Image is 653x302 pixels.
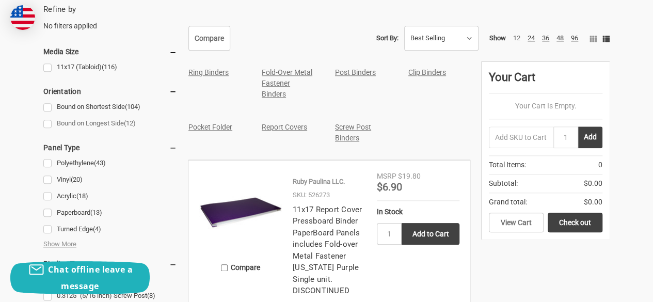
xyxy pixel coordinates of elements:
a: 24 [528,34,535,42]
button: Chat offline leave a message [10,261,150,294]
a: 48 [556,34,564,42]
p: SKU: 526273 [293,190,330,200]
img: duty and tax information for United States [10,5,35,30]
h5: Panel Type [43,141,177,154]
a: View Cart [489,213,544,232]
span: (13) [90,209,102,216]
span: (4) [93,225,101,233]
input: Add SKU to Cart [489,126,553,148]
div: Your Cart [489,69,602,93]
h5: Refine by [43,4,177,15]
a: Polyethylene [43,156,177,170]
a: Pocket Folder [188,123,232,131]
a: 11x17 Report Cover Pressboard Binder PaperBoard Panels includes Fold-over Metal Fastener [US_STAT... [293,205,362,296]
a: Bound on Longest Side [43,117,177,131]
a: Screw Post Binders [335,123,371,142]
a: Vinyl [43,173,177,187]
h5: Media Size [43,45,177,58]
a: 11x17 (Tabloid) [43,60,177,74]
a: Report Covers [262,123,307,131]
a: 12 [513,34,520,42]
span: Subtotal: [489,178,518,189]
span: (104) [125,103,140,110]
img: 11x17 Report Cover Pressboard Binder PaperBoard Panels includes Fold-over Metal Fastener Louisian... [199,171,282,253]
span: $19.80 [398,172,421,180]
a: Clip Binders [408,68,446,76]
a: Check out [548,213,602,232]
h5: Binding Type [43,258,177,270]
input: Add to Cart [402,223,459,245]
span: Show More [43,239,76,249]
div: No filters applied [43,4,177,31]
span: (116) [102,63,117,71]
a: Acrylic [43,189,177,203]
a: Ring Binders [188,68,229,76]
a: Paperboard [43,206,177,220]
a: Post Binders [335,68,376,76]
button: Add [578,126,602,148]
label: Sort By: [376,30,399,46]
span: $0.00 [584,197,602,208]
span: $0.00 [584,178,602,189]
span: 0 [598,160,602,170]
span: Show [489,34,506,42]
a: Bound on Shortest Side [43,100,177,114]
span: (18) [76,192,88,200]
span: Grand total: [489,197,527,208]
div: In Stock [377,206,459,217]
span: (12) [124,119,136,127]
p: Your Cart Is Empty. [489,101,602,112]
p: Ruby Paulina LLC. [293,177,345,187]
h5: Orientation [43,85,177,98]
span: (43) [94,159,106,167]
span: $6.90 [377,181,402,193]
a: Turned Edge [43,222,177,236]
a: 96 [571,34,578,42]
a: Fold-Over Metal Fastener Binders [262,68,312,98]
span: (20) [71,176,83,183]
span: Chat offline leave a message [48,264,133,292]
a: 36 [542,34,549,42]
a: Compare [188,26,230,51]
label: Compare [199,259,282,276]
span: Total Items: [489,160,526,170]
input: Compare [221,264,228,271]
span: (8) [147,292,155,299]
div: MSRP [377,171,396,182]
